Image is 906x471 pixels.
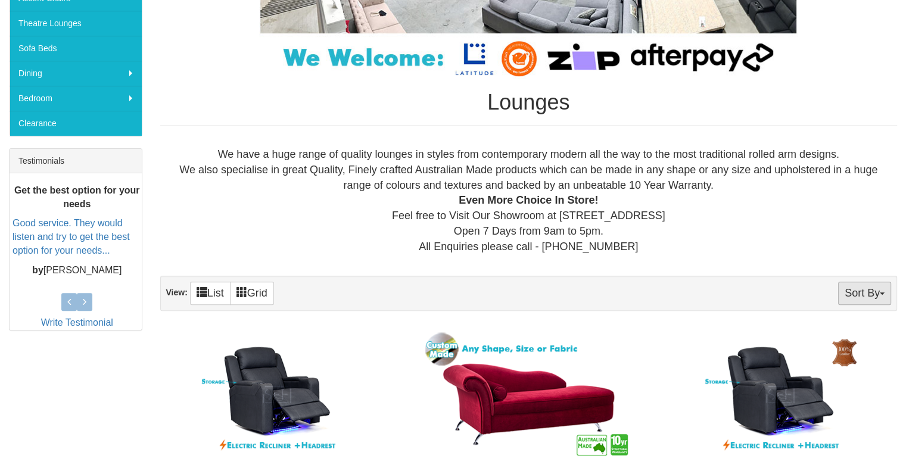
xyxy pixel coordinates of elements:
[170,147,888,254] div: We have a huge range of quality lounges in styles from contemporary modern all the way to the mos...
[10,149,142,173] div: Testimonials
[170,329,384,460] img: Blockbuster Electric Recliner Chair in Rhino Fabric
[41,317,113,327] a: Write Testimonial
[14,185,140,208] b: Get the best option for your needs
[13,263,142,277] p: [PERSON_NAME]
[10,111,142,136] a: Clearance
[10,11,142,36] a: Theatre Lounges
[160,91,898,114] h1: Lounges
[838,282,891,305] button: Sort By
[190,282,231,305] a: List
[166,288,188,297] strong: View:
[10,61,142,86] a: Dining
[421,329,636,460] img: Dior Chaise Longue
[10,86,142,111] a: Bedroom
[13,218,130,255] a: Good service. They would listen and try to get the best option for your needs...
[10,36,142,61] a: Sofa Beds
[230,282,274,305] a: Grid
[673,329,888,460] img: Blockbuster Electric Recliner Chair in 100% Leather
[459,194,598,206] b: Even More Choice In Store!
[32,264,43,275] b: by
